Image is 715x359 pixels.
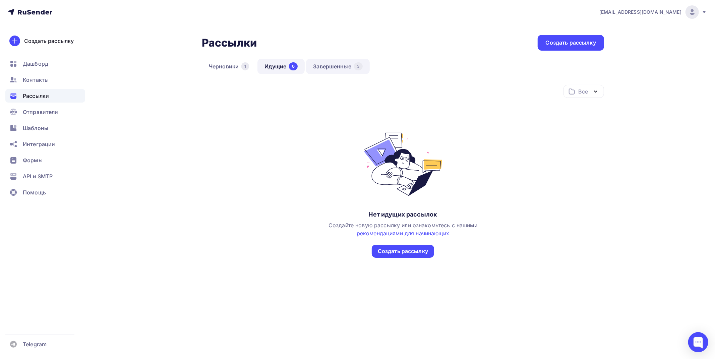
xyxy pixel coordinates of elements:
[546,39,596,47] div: Создать рассылку
[579,87,588,96] div: Все
[23,92,49,100] span: Рассылки
[5,154,85,167] a: Формы
[23,60,48,68] span: Дашборд
[289,62,298,70] div: 0
[23,140,55,148] span: Интеграции
[306,59,370,74] a: Завершенные3
[24,37,74,45] div: Создать рассылку
[202,59,256,74] a: Черновики1
[241,62,249,70] div: 1
[23,124,48,132] span: Шаблоны
[202,36,257,50] h2: Рассылки
[5,73,85,86] a: Контакты
[23,76,49,84] span: Контакты
[369,211,437,219] div: Нет идущих рассылок
[357,230,449,237] a: рекомендациями для начинающих
[257,59,305,74] a: Идущие0
[23,108,58,116] span: Отправители
[5,121,85,135] a: Шаблоны
[23,340,47,348] span: Telegram
[23,156,43,164] span: Формы
[23,172,53,180] span: API и SMTP
[5,105,85,119] a: Отправители
[563,85,604,98] button: Все
[5,57,85,70] a: Дашборд
[599,9,681,15] span: [EMAIL_ADDRESS][DOMAIN_NAME]
[329,222,477,237] span: Создайте новую рассылку или ознакомьтесь с нашими
[378,247,428,255] div: Создать рассылку
[354,62,363,70] div: 3
[23,188,46,196] span: Помощь
[599,5,707,19] a: [EMAIL_ADDRESS][DOMAIN_NAME]
[5,89,85,103] a: Рассылки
